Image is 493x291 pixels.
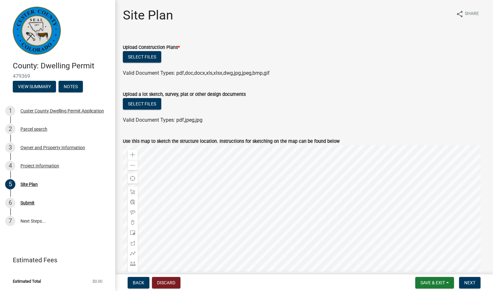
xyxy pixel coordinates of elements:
div: Owner and Property Information [20,145,85,150]
i: share [456,10,464,18]
wm-modal-confirm: Summary [13,84,56,89]
a: Estimated Fees [5,254,105,266]
span: 479369 [13,73,102,79]
wm-modal-confirm: Notes [59,84,83,89]
img: Custer County, Colorado [13,7,61,55]
button: Next [459,277,481,288]
span: Share [465,10,479,18]
label: Upload a lot sketch, survey, plat or other design documents [123,92,246,97]
label: Upload Construction Plans [123,45,180,50]
h1: Site Plan [123,8,173,23]
div: Zoom out [128,160,138,170]
div: Site Plan [20,182,38,187]
button: Notes [59,81,83,92]
div: 1 [5,106,15,116]
label: Use this map to sketch the structure location. Instructions for sketching on the map can be found... [123,139,340,144]
div: Project Information [20,164,59,168]
div: 6 [5,198,15,208]
div: Custer County Dwelling Permit Application [20,109,104,113]
button: View Summary [13,81,56,92]
div: 4 [5,161,15,171]
div: Submit [20,201,35,205]
h4: County: Dwelling Permit [13,61,110,71]
button: shareShare [451,8,484,20]
div: 5 [5,179,15,189]
div: 3 [5,142,15,153]
div: 7 [5,216,15,226]
span: Next [464,280,475,285]
div: Zoom in [128,150,138,160]
button: Save & Exit [415,277,454,288]
button: Discard [152,277,180,288]
button: Back [128,277,149,288]
div: Find my location [128,173,138,184]
span: Estimated Total [13,279,41,283]
button: Select files [123,51,161,63]
span: Valid Document Types: pdf,doc,docx,xls,xlsx,dwg,jpg,jpeg,bmp,gif [123,70,270,76]
span: Save & Exit [420,280,445,285]
div: 2 [5,124,15,134]
button: Select files [123,98,161,110]
div: Parcel search [20,127,47,131]
span: Valid Document Types: pdf,jpeg,jpg [123,117,203,123]
span: $0.00 [92,279,102,283]
span: Back [133,280,144,285]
